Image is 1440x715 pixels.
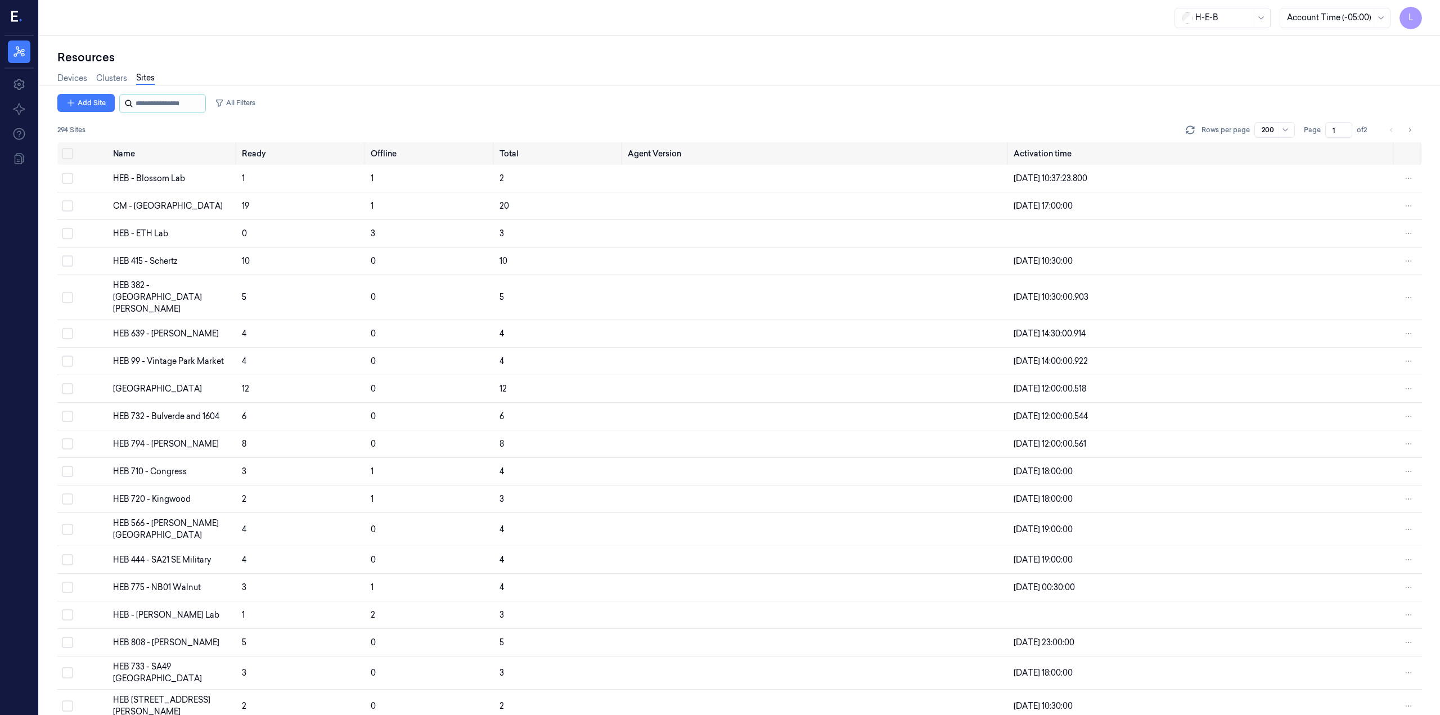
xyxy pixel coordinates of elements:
button: Select row [62,438,73,449]
span: 1 [371,494,373,504]
span: 3 [499,228,504,239]
span: 4 [242,555,246,565]
div: Resources [57,50,1422,65]
span: 0 [371,701,376,711]
span: [DATE] 14:00:00.922 [1014,356,1088,366]
button: Select row [62,524,73,535]
button: Select row [62,700,73,712]
span: [DATE] 19:00:00 [1014,524,1073,534]
a: Sites [136,72,155,85]
span: 0 [371,292,376,302]
span: 19 [242,201,249,211]
span: 0 [371,329,376,339]
span: 3 [242,668,246,678]
div: HEB 808 - [PERSON_NAME] [113,637,233,649]
button: Select all [62,148,73,159]
span: 1 [242,610,245,620]
span: 4 [499,555,504,565]
span: 1 [371,173,373,183]
span: 2 [242,494,246,504]
div: HEB 415 - Schertz [113,255,233,267]
span: [DATE] 10:30:00 [1014,256,1073,266]
span: 5 [242,637,246,647]
span: [DATE] 12:00:00.518 [1014,384,1086,394]
th: Ready [237,142,366,165]
span: 0 [371,356,376,366]
span: 0 [371,439,376,449]
nav: pagination [1384,122,1417,138]
span: 3 [499,610,504,620]
span: 4 [499,329,504,339]
span: 20 [499,201,509,211]
span: 3 [242,466,246,476]
button: Select row [62,667,73,678]
div: HEB 732 - Bulverde and 1604 [113,411,233,422]
span: [DATE] 18:00:00 [1014,494,1073,504]
div: HEB - ETH Lab [113,228,233,240]
div: HEB 639 - [PERSON_NAME] [113,328,233,340]
span: 0 [371,411,376,421]
span: 8 [242,439,246,449]
span: Page [1304,125,1321,135]
span: 0 [371,524,376,534]
span: [DATE] 00:30:00 [1014,582,1075,592]
span: 0 [371,256,376,266]
span: 0 [371,384,376,394]
div: HEB 382 - [GEOGRAPHIC_DATA][PERSON_NAME] [113,280,233,315]
button: Select row [62,328,73,339]
span: 10 [242,256,250,266]
a: Devices [57,73,87,84]
button: Select row [62,228,73,239]
th: Name [109,142,237,165]
span: 4 [499,524,504,534]
button: Select row [62,493,73,505]
span: 4 [499,582,504,592]
span: 6 [242,411,246,421]
button: Select row [62,466,73,477]
div: HEB 566 - [PERSON_NAME][GEOGRAPHIC_DATA] [113,518,233,541]
th: Offline [366,142,495,165]
div: HEB - Blossom Lab [113,173,233,185]
span: [DATE] 12:00:00.544 [1014,411,1088,421]
span: of 2 [1357,125,1375,135]
button: Select row [62,173,73,184]
button: Select row [62,554,73,565]
span: 8 [499,439,504,449]
button: Select row [62,383,73,394]
button: Select row [62,255,73,267]
span: 0 [371,637,376,647]
button: Select row [62,356,73,367]
span: 2 [499,701,504,711]
span: 5 [499,637,504,647]
span: 4 [499,466,504,476]
th: Total [495,142,624,165]
span: [DATE] 10:37:23.800 [1014,173,1087,183]
span: 4 [242,356,246,366]
span: 2 [371,610,375,620]
span: 1 [371,201,373,211]
span: 3 [499,494,504,504]
button: L [1399,7,1422,29]
span: [DATE] 10:30:00.903 [1014,292,1088,302]
button: Select row [62,609,73,620]
button: Select row [62,200,73,212]
div: HEB 710 - Congress [113,466,233,478]
span: 2 [499,173,504,183]
div: HEB 733 - SA49 [GEOGRAPHIC_DATA] [113,661,233,685]
button: All Filters [210,94,260,112]
span: 0 [371,668,376,678]
div: HEB 794 - [PERSON_NAME] [113,438,233,450]
span: [DATE] 10:30:00 [1014,701,1073,711]
button: Select row [62,582,73,593]
span: 12 [499,384,507,394]
div: HEB 444 - SA21 SE Military [113,554,233,566]
span: 294 Sites [57,125,85,135]
span: 2 [242,701,246,711]
span: 0 [242,228,247,239]
button: Select row [62,637,73,648]
span: 3 [371,228,375,239]
th: Agent Version [623,142,1009,165]
span: 5 [242,292,246,302]
span: [DATE] 19:00:00 [1014,555,1073,565]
